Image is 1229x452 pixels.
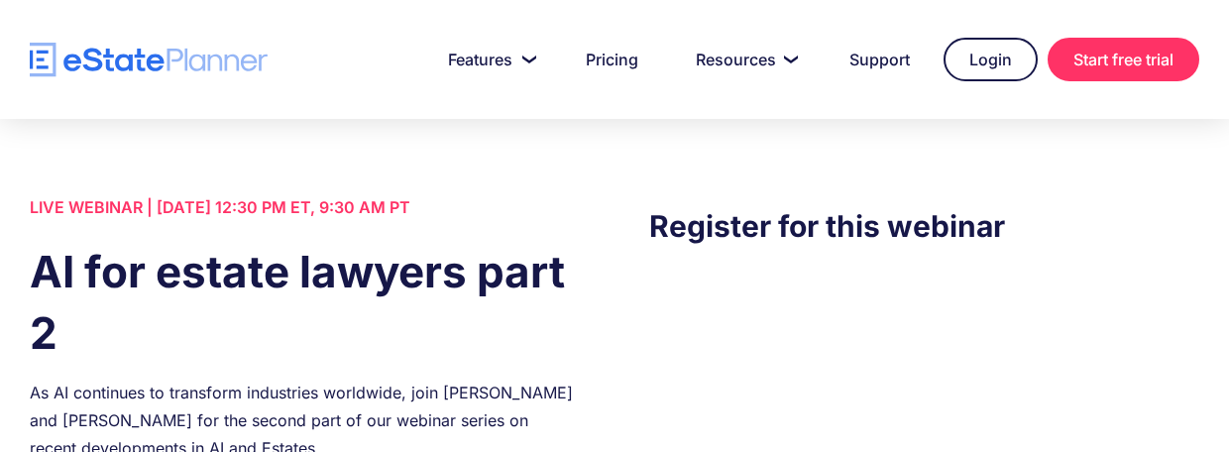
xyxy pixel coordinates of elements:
div: LIVE WEBINAR | [DATE] 12:30 PM ET, 9:30 AM PT [30,193,580,221]
h3: Register for this webinar [649,203,1199,249]
a: Resources [672,40,816,79]
a: Features [424,40,552,79]
a: Pricing [562,40,662,79]
a: Support [826,40,934,79]
a: home [30,43,268,77]
h1: AI for estate lawyers part 2 [30,241,580,364]
a: Start free trial [1048,38,1199,81]
a: Login [944,38,1038,81]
